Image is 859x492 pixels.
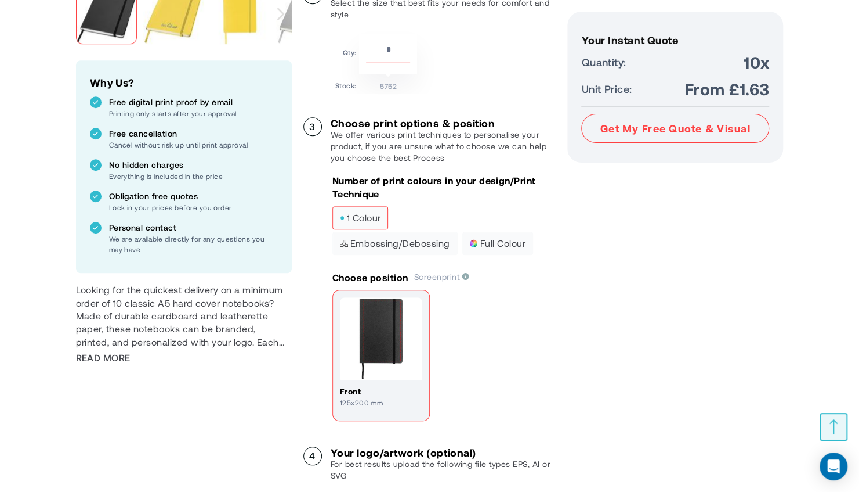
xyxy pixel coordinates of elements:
[340,239,450,247] span: Embossing/Debossing
[335,77,357,91] td: Stock:
[331,447,556,458] h3: Your logo/artwork (optional)
[581,34,769,46] h3: Your Instant Quote
[332,174,556,200] p: Number of print colours in your design/Print Technique
[581,114,769,143] button: Get My Free Quote & Visual
[109,139,278,150] p: Cancel without risk up until print approval
[581,54,626,70] span: Quantity:
[109,128,278,139] p: Free cancellation
[76,283,292,349] div: Looking for the quickest delivery on a minimum order of 10 classic A5 hard cover notebooks? Made ...
[109,171,278,181] p: Everything is included in the price
[109,108,278,118] p: Printing only starts after your approval
[90,74,278,91] h2: Why Us?
[340,397,422,408] p: 125x200 mm
[685,78,770,99] span: From £1.63
[109,202,278,213] p: Lock in your prices before you order
[109,159,278,171] p: No hidden charges
[340,214,381,222] span: 1 colour
[340,297,422,380] img: Print position front
[414,272,469,282] span: Screenprint
[820,453,847,480] div: Open Intercom Messenger
[109,234,278,254] p: We are available directly for any questions you may have
[340,386,422,397] h4: front
[109,96,278,108] p: Free digital print proof by email
[581,81,632,97] span: Unit Price:
[76,351,131,364] span: Read More
[331,458,556,482] p: For best results upload the following file types EPS, AI or SVG
[331,129,556,164] p: We offer various print techniques to personalise your product, if you are unsure what to choose w...
[744,52,769,73] span: 10x
[359,77,417,91] td: 5752
[331,117,556,129] h3: Choose print options & position
[470,239,525,247] span: full colour
[109,222,278,234] p: Personal contact
[335,34,357,74] td: Qty:
[109,191,278,202] p: Obligation free quotes
[332,271,408,284] p: Choose position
